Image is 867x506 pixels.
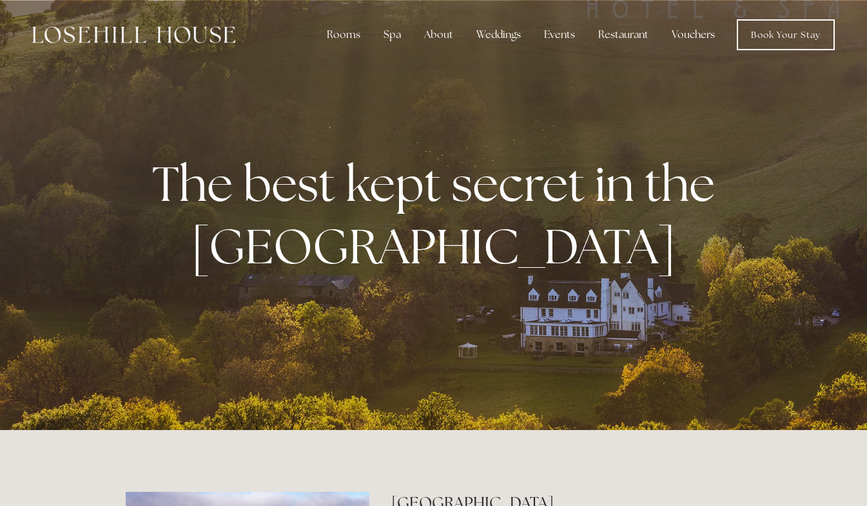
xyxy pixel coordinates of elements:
div: Spa [373,22,411,48]
div: Restaurant [588,22,659,48]
div: Weddings [466,22,531,48]
div: Events [534,22,585,48]
div: About [414,22,463,48]
a: Book Your Stay [737,19,835,50]
div: Rooms [317,22,371,48]
img: Losehill House [32,26,235,43]
strong: The best kept secret in the [GEOGRAPHIC_DATA] [152,152,725,278]
a: Vouchers [661,22,725,48]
